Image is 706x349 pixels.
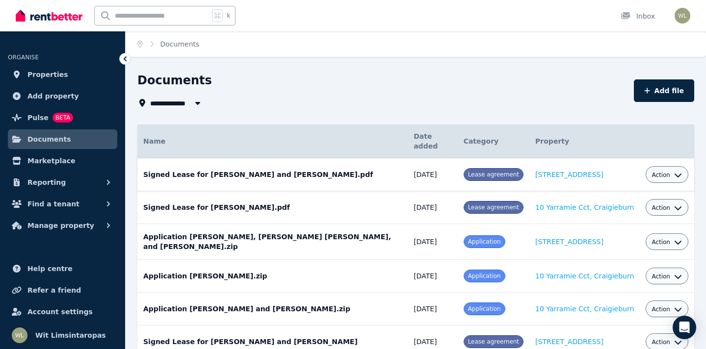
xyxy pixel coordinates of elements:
div: Inbox [621,11,655,21]
span: Action [652,305,670,313]
button: Action [652,204,682,212]
img: RentBetter [16,8,82,23]
span: Properties [27,69,68,80]
td: Application [PERSON_NAME], [PERSON_NAME] [PERSON_NAME], and [PERSON_NAME].zip [137,224,408,260]
a: 10 Yarramie Cct, Craigieburn [535,272,634,280]
span: Help centre [27,263,73,274]
div: Open Intercom Messenger [673,316,696,339]
td: Signed Lease for [PERSON_NAME].pdf [137,191,408,224]
th: Category [458,125,529,158]
span: Refer a friend [27,284,81,296]
span: Marketplace [27,155,75,167]
a: Help centre [8,259,117,278]
td: Application [PERSON_NAME].zip [137,260,408,293]
button: Manage property [8,216,117,235]
span: Action [652,273,670,280]
a: Refer a friend [8,280,117,300]
span: Application [468,305,501,312]
span: Add property [27,90,79,102]
th: Property [529,125,640,158]
span: Lease agreement [468,204,519,211]
a: [STREET_ADDRESS] [535,238,603,246]
span: Account settings [27,306,93,318]
button: Find a tenant [8,194,117,214]
a: Add property [8,86,117,106]
button: Action [652,171,682,179]
button: Action [652,273,682,280]
button: Action [652,338,682,346]
span: BETA [52,113,73,123]
a: 10 Yarramie Cct, Craigieburn [535,305,634,313]
a: 10 Yarramie Cct, Craigieburn [535,203,634,211]
td: [DATE] [408,260,457,293]
h1: Documents [137,73,212,88]
span: Reporting [27,176,66,188]
span: Find a tenant [27,198,79,210]
button: Action [652,305,682,313]
button: Add file [634,79,694,102]
span: Action [652,238,670,246]
span: Action [652,171,670,179]
span: ORGANISE [8,54,39,61]
td: Application [PERSON_NAME] and [PERSON_NAME].zip [137,293,408,325]
span: Manage property [27,220,94,231]
span: k [227,12,230,20]
a: PulseBETA [8,108,117,127]
a: Marketplace [8,151,117,171]
span: Documents [27,133,71,145]
span: Wit Limsintaropas [35,329,106,341]
a: Account settings [8,302,117,322]
span: Action [652,204,670,212]
span: Application [468,273,501,279]
span: Documents [160,39,200,49]
td: [DATE] [408,191,457,224]
img: Wit Limsintaropas [12,327,27,343]
a: Documents [8,129,117,149]
td: Signed Lease for [PERSON_NAME] and [PERSON_NAME].pdf [137,158,408,191]
button: Reporting [8,173,117,192]
td: [DATE] [408,293,457,325]
nav: Breadcrumb [126,31,211,57]
span: Action [652,338,670,346]
th: Date added [408,125,457,158]
span: Pulse [27,112,49,124]
td: [DATE] [408,224,457,260]
span: Application [468,238,501,245]
a: Properties [8,65,117,84]
a: [STREET_ADDRESS] [535,171,603,178]
button: Action [652,238,682,246]
span: Lease agreement [468,338,519,345]
img: Wit Limsintaropas [675,8,690,24]
span: Name [143,137,165,145]
td: [DATE] [408,158,457,191]
span: Lease agreement [468,171,519,178]
a: [STREET_ADDRESS] [535,338,603,346]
